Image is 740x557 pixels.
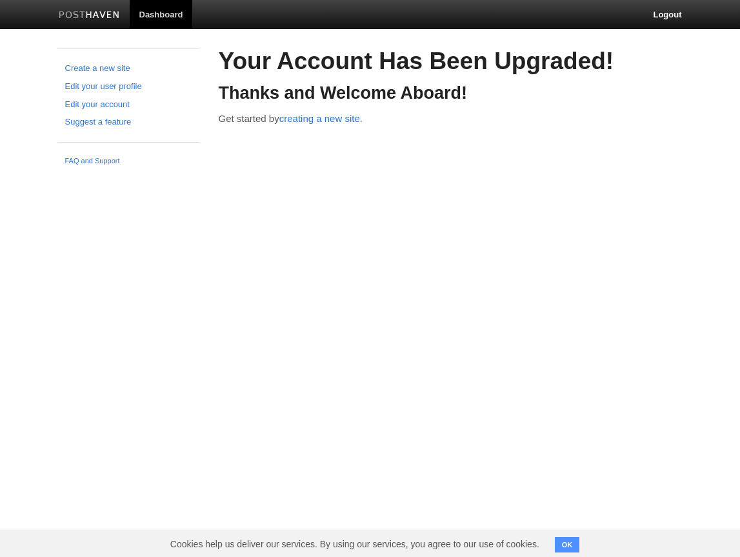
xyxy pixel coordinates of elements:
[219,48,683,75] h2: Your Account Has Been Upgraded!
[555,537,580,552] button: OK
[65,98,192,112] a: Edit your account
[65,156,192,167] a: FAQ and Support
[279,113,363,124] a: creating a new site.
[65,80,192,94] a: Edit your user profile
[65,116,192,129] a: Suggest a feature
[65,62,192,76] a: Create a new site
[219,84,683,103] h3: Thanks and Welcome Aboard!
[219,112,683,125] p: Get started by
[157,531,552,557] span: Cookies help us deliver our services. By using our services, you agree to our use of cookies.
[59,11,120,21] img: Posthaven-bar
